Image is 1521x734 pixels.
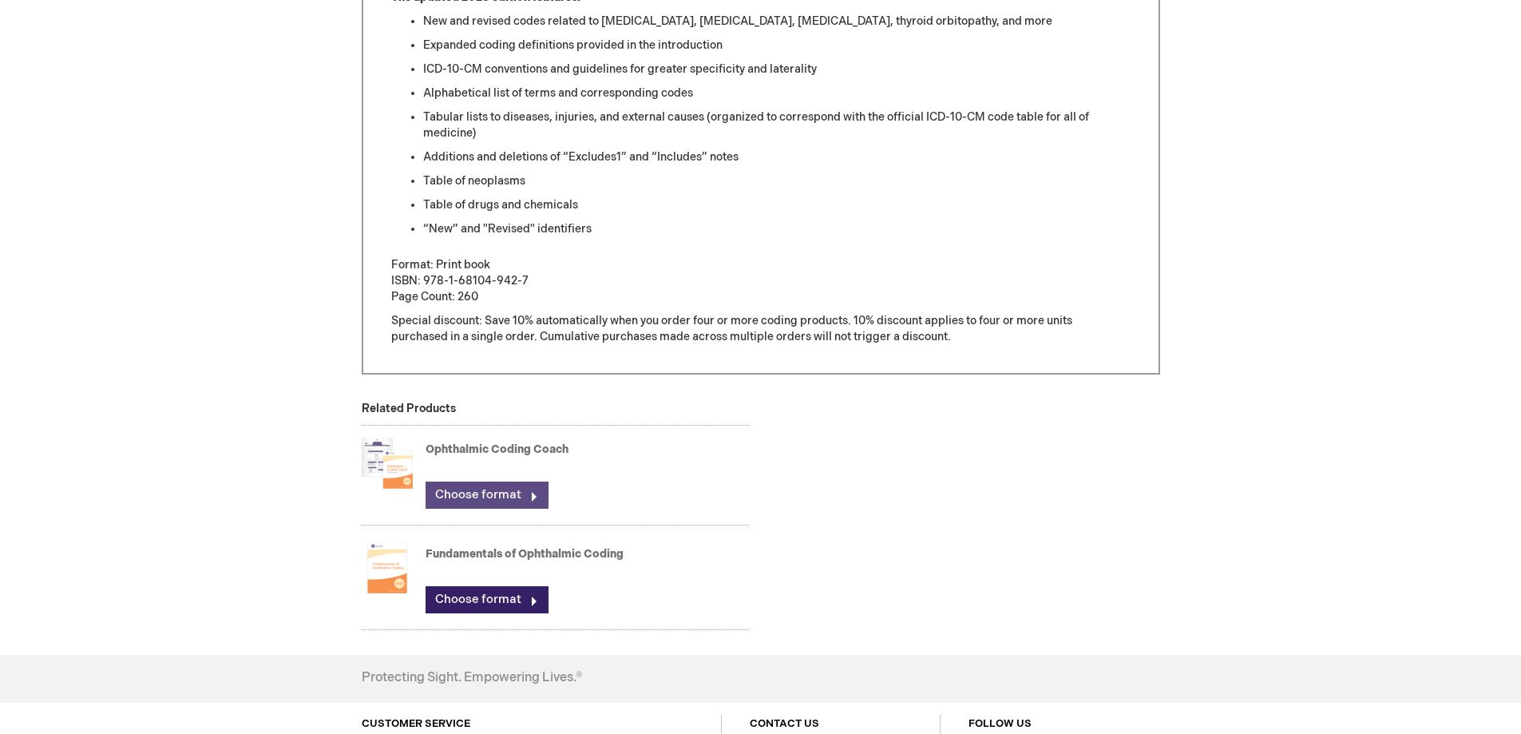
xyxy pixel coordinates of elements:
[426,442,568,456] a: Ophthalmic Coding Coach
[362,402,456,415] strong: Related Products
[423,149,1131,165] li: Additions and deletions of “Excludes1” and “Includes” notes
[968,717,1032,730] a: FOLLOW US
[426,547,624,561] a: Fundamentals of Ophthalmic Coding
[423,109,1131,141] li: Tabular lists to diseases, injuries, and external causes (organized to correspond with the offici...
[750,717,819,730] a: CONTACT US
[423,85,1131,101] li: Alphabetical list of terms and corresponding codes
[391,257,1131,305] p: Format: Print book ISBN: 978-1-68104-942-7 Page Count: 260
[362,536,413,600] img: Fundamentals of Ophthalmic Coding
[426,586,549,613] a: Choose format
[423,173,1131,189] li: Table of neoplasms
[362,671,582,685] h4: Protecting Sight. Empowering Lives.®
[362,431,413,495] img: Ophthalmic Coding Coach
[423,197,1131,213] li: Table of drugs and chemicals
[423,38,1131,54] li: Expanded coding definitions provided in the introduction
[426,482,549,509] a: Choose format
[423,221,1131,237] li: “New” and "Revised" identifiers
[423,14,1131,30] li: New and revised codes related to [MEDICAL_DATA], [MEDICAL_DATA], [MEDICAL_DATA], thyroid orbitopa...
[423,61,1131,77] li: ICD-10-CM conventions and guidelines for greater specificity and laterality
[362,717,470,730] a: CUSTOMER SERVICE
[391,313,1131,345] p: Special discount: Save 10% automatically when you order four or more coding products. 10% discoun...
